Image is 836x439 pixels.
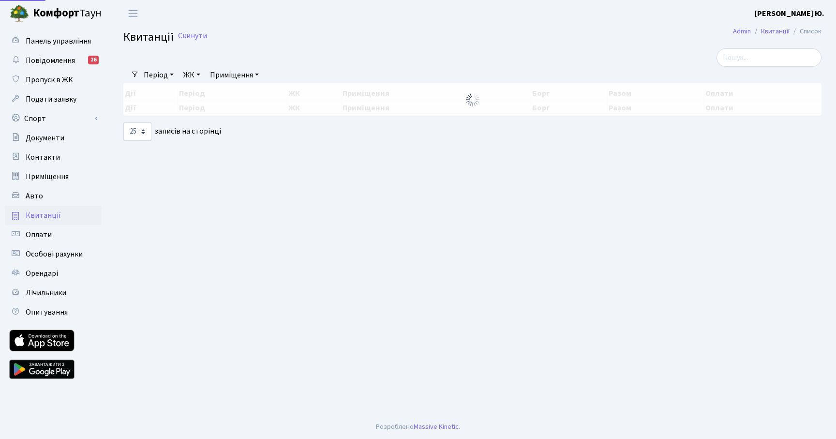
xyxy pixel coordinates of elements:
[10,4,29,23] img: logo.png
[790,26,821,37] li: Список
[717,48,821,67] input: Пошук...
[755,8,824,19] a: [PERSON_NAME] Ю.
[33,5,102,22] span: Таун
[26,268,58,279] span: Орендарі
[5,31,102,51] a: Панель управління
[5,70,102,90] a: Пропуск в ЖК
[718,21,836,42] nav: breadcrumb
[5,51,102,70] a: Повідомлення26
[5,225,102,244] a: Оплати
[26,229,52,240] span: Оплати
[123,122,221,141] label: записів на сторінці
[5,90,102,109] a: Подати заявку
[123,122,151,141] select: записів на сторінці
[123,29,174,45] span: Квитанції
[5,303,102,322] a: Опитування
[140,67,178,83] a: Період
[5,186,102,206] a: Авто
[33,5,79,21] b: Комфорт
[376,422,460,432] div: Розроблено .
[26,55,75,66] span: Повідомлення
[88,56,99,64] div: 26
[206,67,263,83] a: Приміщення
[5,167,102,186] a: Приміщення
[26,171,69,182] span: Приміщення
[414,422,459,432] a: Massive Kinetic
[5,206,102,225] a: Квитанції
[5,244,102,264] a: Особові рахунки
[26,94,76,105] span: Подати заявку
[121,5,145,21] button: Переключити навігацію
[5,109,102,128] a: Спорт
[26,36,91,46] span: Панель управління
[178,31,207,41] a: Скинути
[733,26,751,36] a: Admin
[26,288,66,298] span: Лічильники
[26,307,68,318] span: Опитування
[26,249,83,259] span: Особові рахунки
[5,148,102,167] a: Контакти
[5,128,102,148] a: Документи
[26,210,61,221] span: Квитанції
[5,283,102,303] a: Лічильники
[26,152,60,163] span: Контакти
[179,67,204,83] a: ЖК
[26,75,73,85] span: Пропуск в ЖК
[26,133,64,143] span: Документи
[761,26,790,36] a: Квитанції
[5,264,102,283] a: Орендарі
[465,92,480,107] img: Обробка...
[26,191,43,201] span: Авто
